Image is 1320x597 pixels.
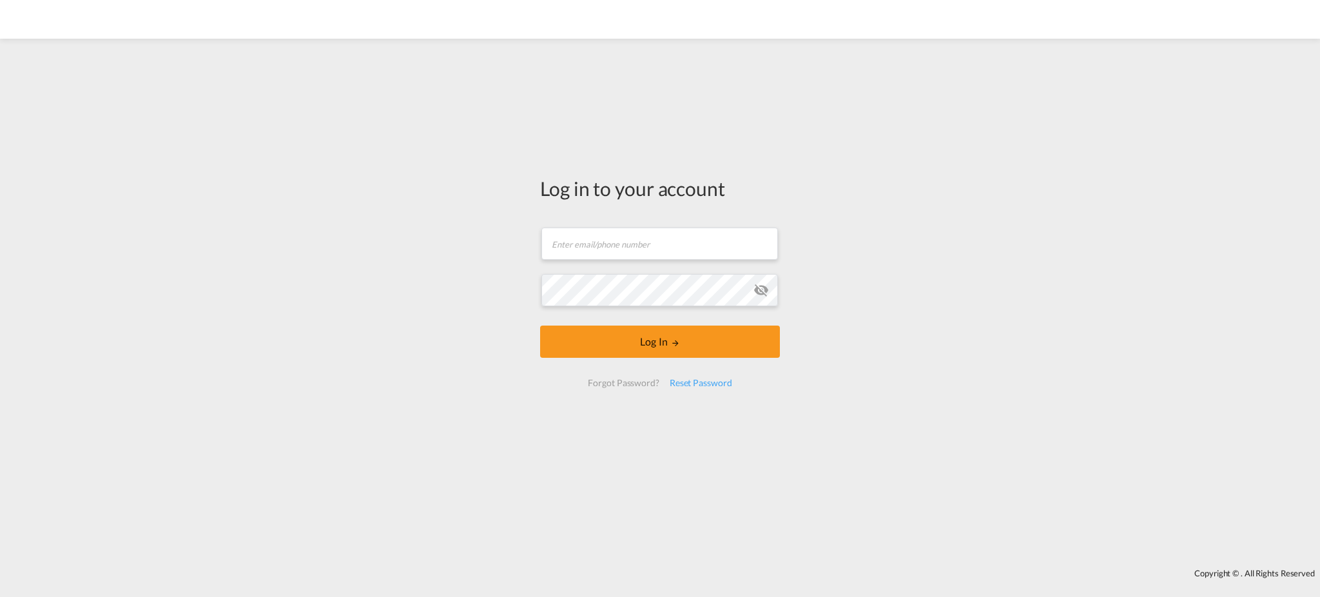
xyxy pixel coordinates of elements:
div: Reset Password [665,371,737,395]
div: Log in to your account [540,175,780,202]
button: LOGIN [540,326,780,358]
md-icon: icon-eye-off [753,282,769,298]
div: Forgot Password? [583,371,664,395]
input: Enter email/phone number [541,228,778,260]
